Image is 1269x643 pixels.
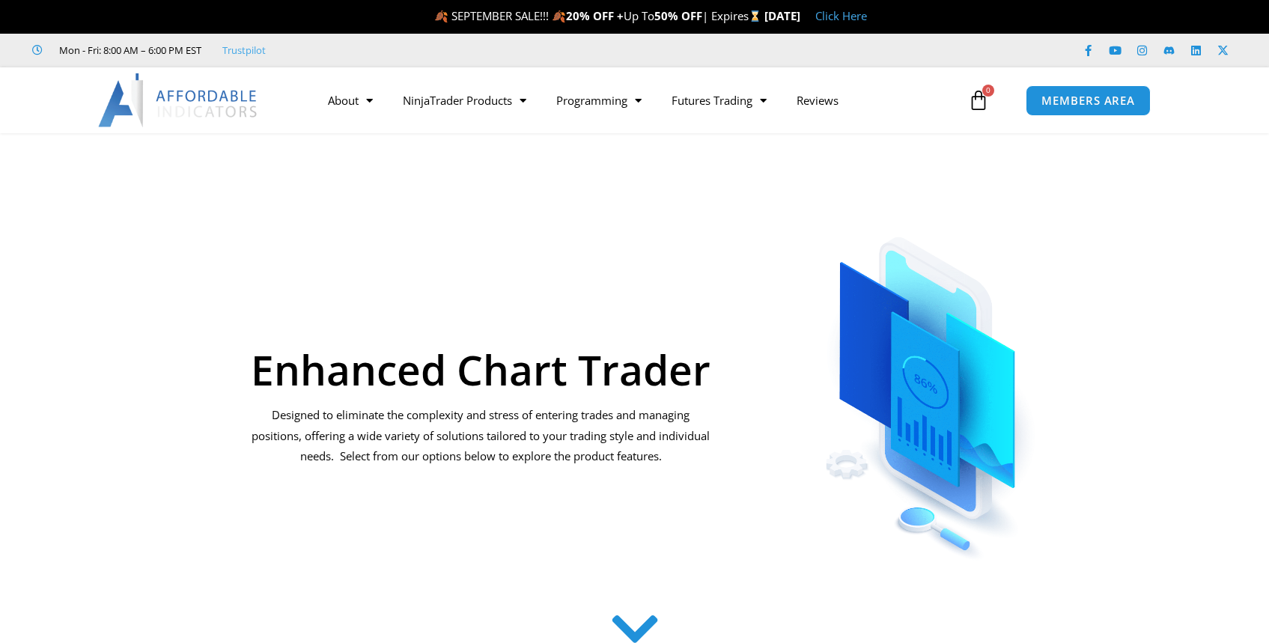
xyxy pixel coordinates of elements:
[776,201,1083,565] img: ChartTrader | Affordable Indicators – NinjaTrader
[222,41,266,59] a: Trustpilot
[250,349,712,390] h1: Enhanced Chart Trader
[1026,85,1151,116] a: MEMBERS AREA
[250,405,712,468] p: Designed to eliminate the complexity and stress of entering trades and managing positions, offeri...
[946,79,1011,122] a: 0
[1041,95,1135,106] span: MEMBERS AREA
[313,83,964,118] nav: Menu
[815,8,867,23] a: Click Here
[55,41,201,59] span: Mon - Fri: 8:00 AM – 6:00 PM EST
[749,10,761,22] img: ⌛
[654,8,702,23] strong: 50% OFF
[313,83,388,118] a: About
[98,73,259,127] img: LogoAI | Affordable Indicators – NinjaTrader
[982,85,994,97] span: 0
[388,83,541,118] a: NinjaTrader Products
[782,83,853,118] a: Reviews
[657,83,782,118] a: Futures Trading
[434,8,764,23] span: 🍂 SEPTEMBER SALE!!! 🍂 Up To | Expires
[566,8,624,23] strong: 20% OFF +
[541,83,657,118] a: Programming
[764,8,800,23] strong: [DATE]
